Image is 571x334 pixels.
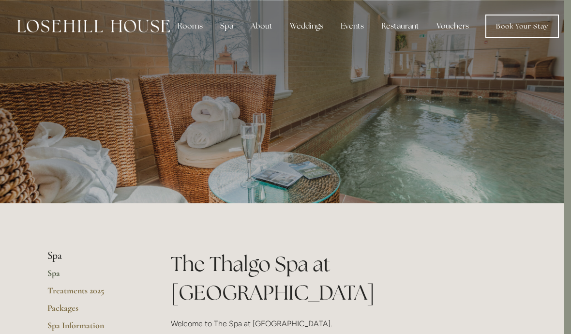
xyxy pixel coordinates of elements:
[47,268,140,285] a: Spa
[171,317,510,330] p: Welcome to The Spa at [GEOGRAPHIC_DATA].
[374,16,427,36] div: Restaurant
[47,303,140,320] a: Packages
[47,285,140,303] a: Treatments 2025
[170,16,210,36] div: Rooms
[429,16,477,36] a: Vouchers
[243,16,280,36] div: About
[171,250,510,307] h1: The Thalgo Spa at [GEOGRAPHIC_DATA]
[17,20,170,32] img: Losehill House
[282,16,331,36] div: Weddings
[212,16,241,36] div: Spa
[333,16,372,36] div: Events
[485,15,559,38] a: Book Your Stay
[47,250,140,262] li: Spa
